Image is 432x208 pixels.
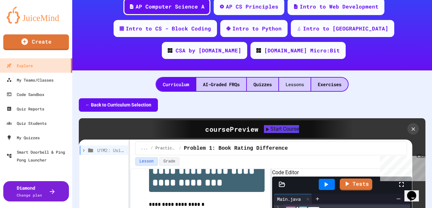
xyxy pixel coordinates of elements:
div: My Teams/Classes [7,76,54,84]
div: Code Sandbox [7,90,44,98]
img: logo-orange.svg [7,7,66,24]
div: Quiz Reports [7,105,44,113]
div: Quiz Students [7,119,47,127]
div: Smart Doorbell & Ping Pong Launcher [7,148,70,164]
a: Create [3,34,69,50]
div: Intro to [GEOGRAPHIC_DATA] [303,25,388,32]
div: [DOMAIN_NAME] Micro:Bit [264,47,340,54]
span: ... [141,146,148,151]
button: Lesson [135,157,158,166]
div: Lessons [279,78,311,91]
div: AP CS Principles [226,3,278,10]
div: course Preview [205,124,259,134]
div: Curriculum [156,78,196,91]
div: Explore [7,62,33,69]
div: Chat with us now!Close [3,3,45,42]
img: CODE_logo_RGB.png [256,48,261,53]
button: Start Course [264,125,299,133]
iframe: chat widget [404,182,425,201]
div: Intro to Python [232,25,282,32]
button: ← Back to Curriculum Selection [79,98,158,112]
span: Practice (10 mins) [156,146,176,151]
div: AI-Graded FRQs [196,78,246,91]
span: / [179,146,181,151]
div: My Quizzes [7,134,40,142]
div: Intro to CS - Block Coding [126,25,211,32]
div: Main.java [274,196,304,202]
div: Intro to Web Development [300,3,378,10]
span: / [150,146,153,151]
span: Problem 1: Book Rating Difference [184,144,288,152]
button: DiamondChange plan [3,181,69,201]
iframe: chat widget [378,153,425,181]
span: U1M2: Using Classes and Objects [97,147,125,154]
button: Grade [159,157,180,166]
div: Exercises [311,78,348,91]
div: Main.java [274,194,312,204]
a: Tests [340,179,372,190]
div: Diamond [17,184,42,198]
h6: Code Editor [272,169,412,177]
span: Change plan [17,193,42,198]
div: AP Computer Science A [136,3,205,10]
div: CSA by [DOMAIN_NAME] [176,47,241,54]
img: CODE_logo_RGB.png [168,48,172,53]
div: Quizzes [247,78,278,91]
